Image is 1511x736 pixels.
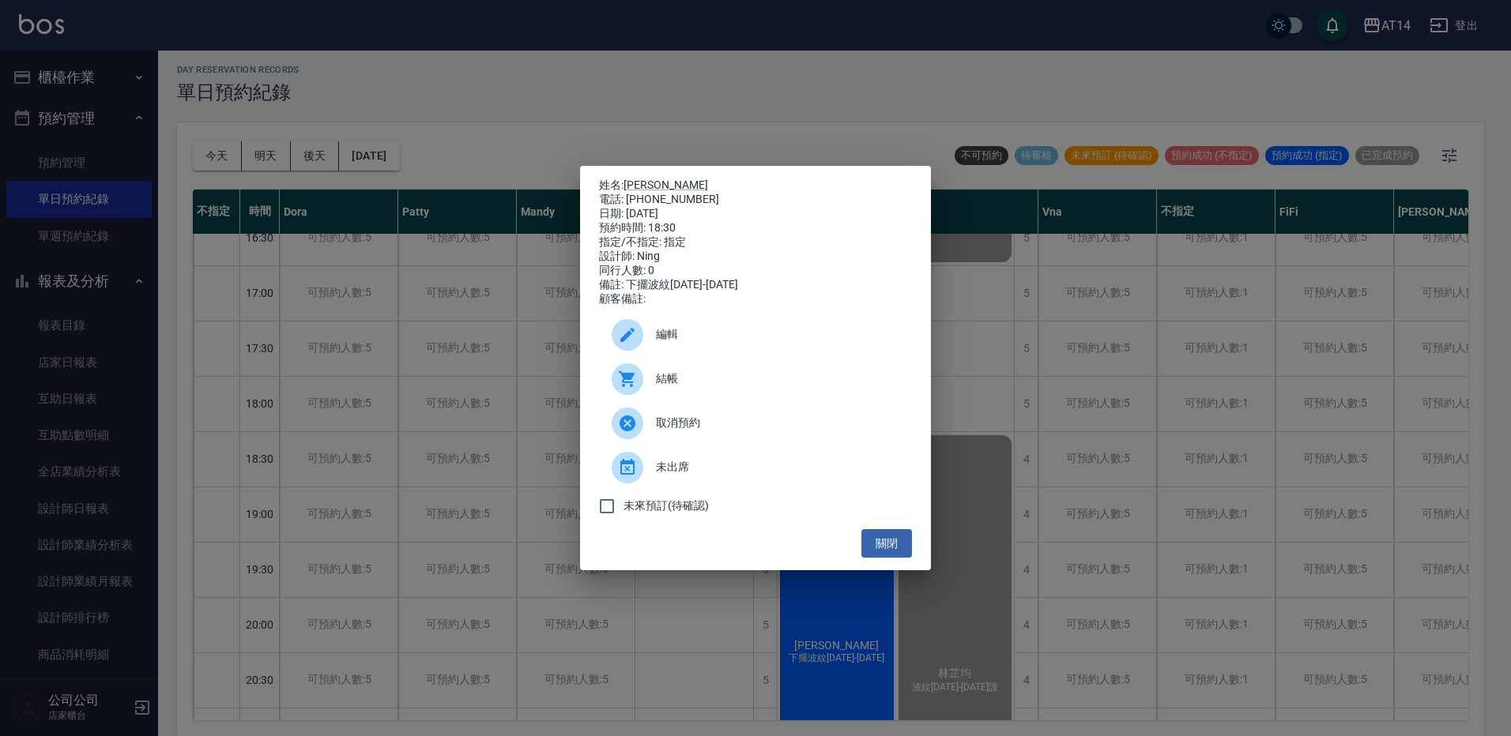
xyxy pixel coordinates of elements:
[599,401,912,445] div: 取消預約
[624,178,708,191] a: [PERSON_NAME]
[656,370,899,387] span: 結帳
[599,207,912,221] div: 日期: [DATE]
[599,250,912,264] div: 設計師: Ning
[656,326,899,343] span: 編輯
[861,529,912,558] button: 關閉
[599,235,912,250] div: 指定/不指定: 指定
[599,178,912,193] p: 姓名:
[656,415,899,431] span: 取消預約
[599,357,912,401] a: 結帳
[599,313,912,357] div: 編輯
[656,459,899,475] span: 未出席
[599,278,912,292] div: 備註: 下擺波紋[DATE]-[DATE]
[599,264,912,278] div: 同行人數: 0
[624,498,709,514] span: 未來預訂(待確認)
[599,221,912,235] div: 預約時間: 18:30
[599,292,912,306] div: 顧客備註:
[599,445,912,490] div: 未出席
[599,193,912,207] div: 電話: [PHONE_NUMBER]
